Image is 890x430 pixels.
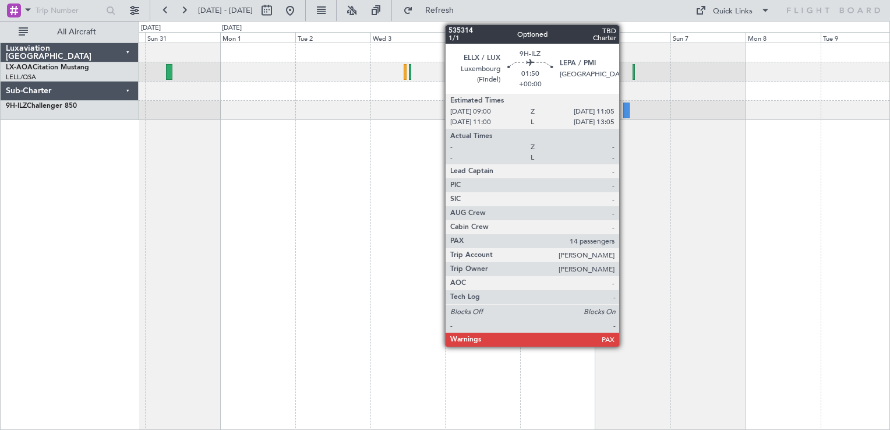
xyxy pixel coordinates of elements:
[415,6,464,15] span: Refresh
[690,1,776,20] button: Quick Links
[198,5,253,16] span: [DATE] - [DATE]
[713,6,753,17] div: Quick Links
[6,64,89,71] a: LX-AOACitation Mustang
[670,32,746,43] div: Sun 7
[595,32,670,43] div: Sat 6
[6,103,27,110] span: 9H-ILZ
[141,23,161,33] div: [DATE]
[145,32,220,43] div: Sun 31
[295,32,370,43] div: Tue 2
[220,32,295,43] div: Mon 1
[6,103,77,110] a: 9H-ILZChallenger 850
[30,28,123,36] span: All Aircraft
[370,32,446,43] div: Wed 3
[36,2,103,19] input: Trip Number
[6,73,36,82] a: LELL/QSA
[398,1,468,20] button: Refresh
[222,23,242,33] div: [DATE]
[445,32,520,43] div: Thu 4
[746,32,821,43] div: Mon 8
[13,23,126,41] button: All Aircraft
[520,32,595,43] div: Fri 5
[6,64,33,71] span: LX-AOA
